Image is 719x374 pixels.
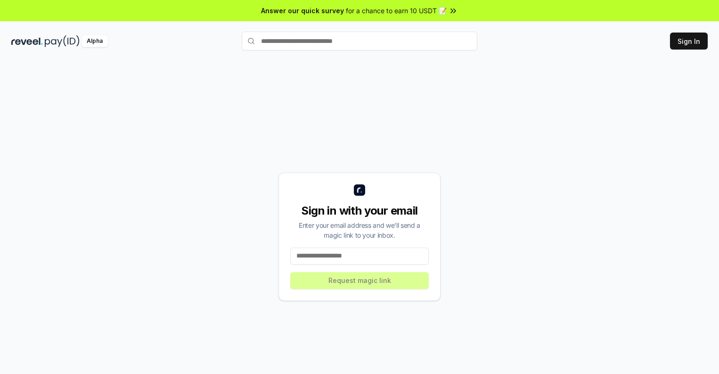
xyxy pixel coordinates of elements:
[82,35,108,47] div: Alpha
[261,6,344,16] span: Answer our quick survey
[11,35,43,47] img: reveel_dark
[354,184,365,196] img: logo_small
[290,203,429,218] div: Sign in with your email
[290,220,429,240] div: Enter your email address and we’ll send a magic link to your inbox.
[346,6,447,16] span: for a chance to earn 10 USDT 📝
[670,33,708,50] button: Sign In
[45,35,80,47] img: pay_id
